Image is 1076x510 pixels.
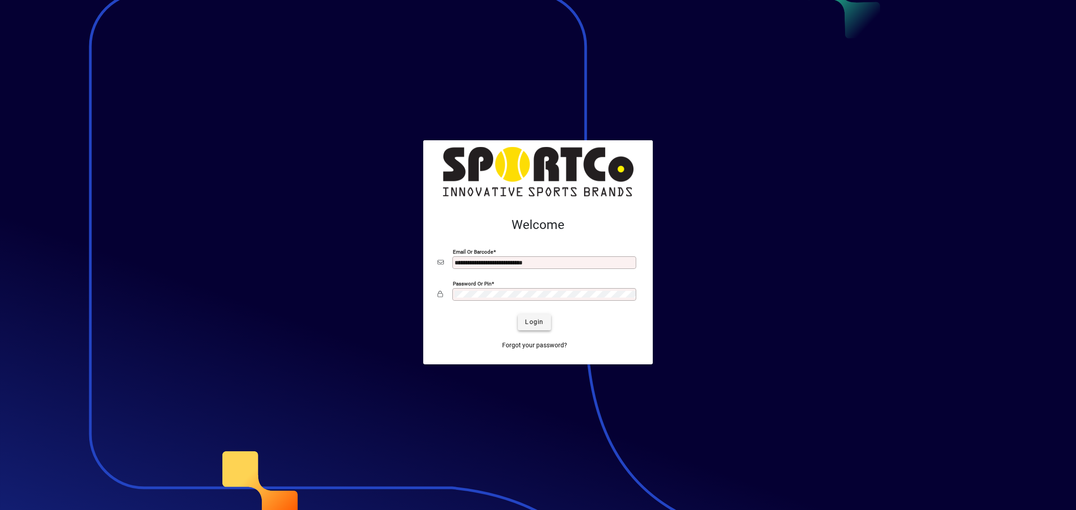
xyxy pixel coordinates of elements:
span: Forgot your password? [502,341,567,350]
a: Forgot your password? [499,337,571,354]
mat-label: Email or Barcode [453,248,493,255]
span: Login [525,317,543,327]
h2: Welcome [438,217,638,233]
button: Login [518,314,551,330]
mat-label: Password or Pin [453,280,491,286]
